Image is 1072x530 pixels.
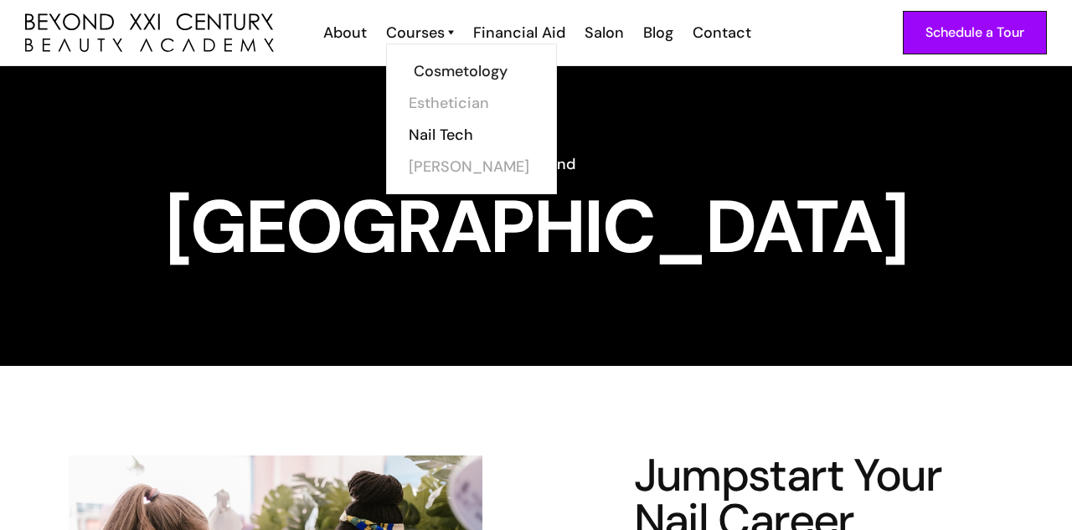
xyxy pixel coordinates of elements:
[574,22,632,44] a: Salon
[632,22,682,44] a: Blog
[693,22,751,44] div: Contact
[386,22,445,44] div: Courses
[585,22,624,44] div: Salon
[643,22,673,44] div: Blog
[925,22,1024,44] div: Schedule a Tour
[409,151,534,183] a: [PERSON_NAME]
[414,55,539,87] a: Cosmetology
[386,44,557,194] nav: Courses
[25,153,1047,175] h6: Go Beyond
[312,22,375,44] a: About
[903,11,1047,54] a: Schedule a Tour
[165,179,907,275] strong: [GEOGRAPHIC_DATA]
[473,22,565,44] div: Financial Aid
[462,22,574,44] a: Financial Aid
[682,22,760,44] a: Contact
[386,22,454,44] a: Courses
[409,87,534,119] a: Esthetician
[409,119,534,151] a: Nail Tech
[25,13,274,53] a: home
[25,13,274,53] img: beyond 21st century beauty academy logo
[323,22,367,44] div: About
